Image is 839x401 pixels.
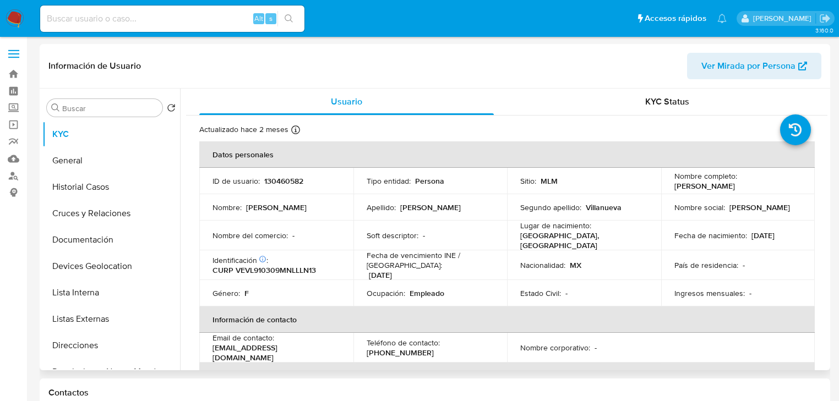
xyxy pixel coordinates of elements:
[674,171,737,181] p: Nombre completo :
[199,141,815,168] th: Datos personales
[645,95,689,108] span: KYC Status
[520,288,561,298] p: Estado Civil :
[520,230,644,250] p: [GEOGRAPHIC_DATA], [GEOGRAPHIC_DATA]
[751,230,775,240] p: [DATE]
[254,13,263,24] span: Alt
[586,202,622,212] p: Villanueva
[674,230,747,240] p: Fecha de nacimiento :
[277,11,300,26] button: search-icon
[42,200,180,227] button: Cruces y Relaciones
[410,288,444,298] p: Empleado
[213,343,336,362] p: [EMAIL_ADDRESS][DOMAIN_NAME]
[520,343,590,353] p: Nombre corporativo :
[42,174,180,200] button: Historial Casos
[520,176,536,186] p: Sitio :
[246,202,307,212] p: [PERSON_NAME]
[42,227,180,253] button: Documentación
[367,348,434,358] p: [PHONE_NUMBER]
[199,362,815,389] th: Verificación y cumplimiento
[367,250,494,270] p: Fecha de vencimiento INE / [GEOGRAPHIC_DATA] :
[42,332,180,359] button: Direcciones
[213,288,240,298] p: Género :
[199,124,288,135] p: Actualizado hace 2 meses
[565,288,568,298] p: -
[264,176,303,186] p: 130460582
[717,14,727,23] a: Notificaciones
[520,221,591,230] p: Lugar de nacimiento :
[42,359,180,385] button: Restricciones Nuevo Mundo
[729,202,790,212] p: [PERSON_NAME]
[367,230,418,240] p: Soft descriptor :
[367,176,411,186] p: Tipo entidad :
[62,103,158,113] input: Buscar
[199,306,815,333] th: Información de contacto
[269,13,273,24] span: s
[42,147,180,174] button: General
[701,53,796,79] span: Ver Mirada por Persona
[743,260,745,270] p: -
[213,176,260,186] p: ID de usuario :
[48,61,141,72] h1: Información de Usuario
[520,202,581,212] p: Segundo apellido :
[415,176,444,186] p: Persona
[520,260,565,270] p: Nacionalidad :
[367,288,405,298] p: Ocupación :
[423,230,425,240] p: -
[42,306,180,332] button: Listas Externas
[42,253,180,279] button: Devices Geolocation
[42,121,180,147] button: KYC
[48,387,821,398] h1: Contactos
[367,338,440,348] p: Teléfono de contacto :
[292,230,295,240] p: -
[687,53,821,79] button: Ver Mirada por Persona
[213,202,242,212] p: Nombre :
[213,255,268,265] p: Identificación :
[749,288,751,298] p: -
[367,202,396,212] p: Apellido :
[674,181,735,191] p: [PERSON_NAME]
[595,343,597,353] p: -
[40,12,304,26] input: Buscar usuario o caso...
[674,288,745,298] p: Ingresos mensuales :
[369,270,392,280] p: [DATE]
[213,230,288,240] p: Nombre del comercio :
[244,288,249,298] p: F
[213,265,316,275] p: CURP VEVL910309MNLLLN13
[570,260,581,270] p: MX
[645,13,706,24] span: Accesos rápidos
[167,103,176,116] button: Volver al orden por defecto
[51,103,60,112] button: Buscar
[819,13,831,24] a: Salir
[674,202,725,212] p: Nombre social :
[753,13,815,24] p: michelleangelica.rodriguez@mercadolibre.com.mx
[42,279,180,306] button: Lista Interna
[674,260,738,270] p: País de residencia :
[213,333,274,343] p: Email de contacto :
[541,176,558,186] p: MLM
[331,95,362,108] span: Usuario
[400,202,461,212] p: [PERSON_NAME]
